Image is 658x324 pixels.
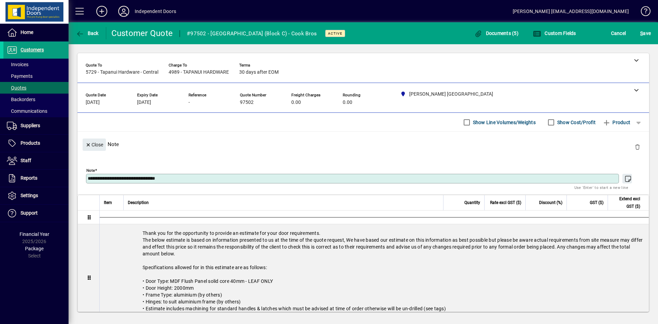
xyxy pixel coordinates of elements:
span: Products [21,140,40,146]
div: #97502 - [GEOGRAPHIC_DATA] (Block C) - Cook Bros [187,28,317,39]
span: Settings [21,193,38,198]
span: Active [328,31,342,36]
span: Documents (5) [474,31,519,36]
span: Suppliers [21,123,40,128]
button: Add [91,5,113,17]
span: Product [602,117,630,128]
span: Discount (%) [539,199,562,206]
label: Show Cost/Profit [556,119,596,126]
span: Communications [7,108,47,114]
button: Profile [113,5,135,17]
span: Quantity [464,199,480,206]
a: Settings [3,187,69,204]
label: Show Line Volumes/Weights [472,119,536,126]
app-page-header-button: Delete [629,144,646,150]
a: Reports [3,170,69,187]
span: Customers [21,47,44,52]
button: Custom Fields [531,27,578,39]
span: Support [21,210,38,216]
span: - [188,100,190,105]
a: Knowledge Base [636,1,649,24]
span: Payments [7,73,33,79]
span: Quotes [7,85,26,91]
a: Quotes [3,82,69,94]
a: Suppliers [3,117,69,134]
span: Custom Fields [533,31,576,36]
a: Payments [3,70,69,82]
button: Documents (5) [472,27,520,39]
span: 5729 - Tapanui Hardware - Central [86,70,158,75]
mat-hint: Use 'Enter' to start a new line [574,183,628,191]
span: ave [640,28,651,39]
button: Delete [629,139,646,155]
span: 30 days after EOM [239,70,279,75]
span: Invoices [7,62,28,67]
span: 97502 [240,100,254,105]
span: Extend excl GST ($) [612,195,640,210]
a: Products [3,135,69,152]
div: Customer Quote [111,28,173,39]
button: Close [83,139,106,151]
span: GST ($) [590,199,604,206]
mat-label: Note [86,168,95,173]
span: 0.00 [291,100,301,105]
span: Rate excl GST ($) [490,199,521,206]
span: S [640,31,643,36]
span: Description [128,199,149,206]
button: Back [74,27,100,39]
span: 0.00 [343,100,352,105]
div: Note [77,132,649,157]
span: 4989 - TAPANUI HARDWARE [169,70,229,75]
button: Product [599,116,634,129]
span: Financial Year [20,231,49,237]
span: Close [85,139,103,151]
app-page-header-button: Back [69,27,106,39]
a: Backorders [3,94,69,105]
span: Package [25,246,44,251]
a: Communications [3,105,69,117]
span: Backorders [7,97,35,102]
span: Reports [21,175,37,181]
a: Home [3,24,69,41]
a: Staff [3,152,69,169]
app-page-header-button: Close [81,141,108,147]
button: Save [638,27,653,39]
span: [DATE] [86,100,100,105]
span: Staff [21,158,31,163]
button: Cancel [609,27,628,39]
span: Back [76,31,99,36]
span: Home [21,29,33,35]
span: Item [104,199,112,206]
a: Support [3,205,69,222]
div: [PERSON_NAME] [EMAIL_ADDRESS][DOMAIN_NAME] [513,6,629,17]
a: Invoices [3,59,69,70]
span: [DATE] [137,100,151,105]
span: Cancel [611,28,626,39]
div: Independent Doors [135,6,176,17]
